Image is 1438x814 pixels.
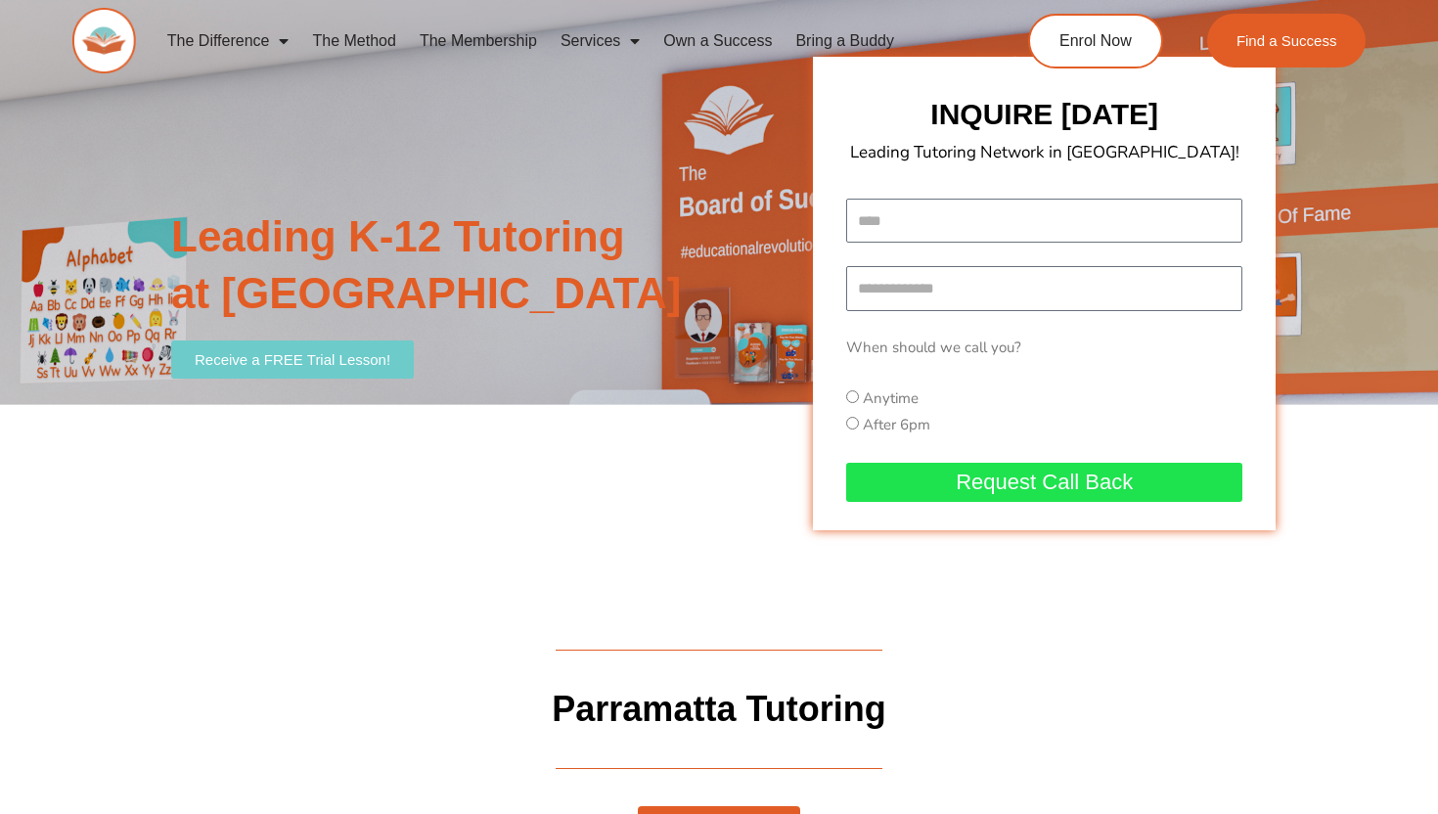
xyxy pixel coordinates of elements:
a: Receive a FREE Trial Lesson! [171,340,414,379]
a: Services [549,19,652,64]
h2: INQUIRE [DATE] [823,95,1267,133]
div: When should we call you? [841,335,1247,362]
a: Find a Success [1207,14,1367,68]
span: Find a Success [1236,33,1337,48]
label: Anytime [863,388,919,408]
a: The Membership [408,19,549,64]
a: The Method [300,19,407,64]
span: Enrol Now [1059,33,1132,49]
span: Request Call Back [956,472,1133,493]
label: After 6pm [863,415,930,434]
nav: Menu [156,19,955,64]
form: New Form [846,199,1242,526]
a: Own a Success [652,19,784,64]
button: Request Call Back [846,463,1242,502]
p: Leading Tutoring Network in [GEOGRAPHIC_DATA]! [808,137,1281,168]
span: Receive a FREE Trial Lesson! [195,352,390,367]
a: Enrol Now [1028,14,1163,68]
h1: Parramatta Tutoring [10,685,1428,734]
a: Bring a Buddy [784,19,906,64]
h2: Leading K-12 Tutoring at [GEOGRAPHIC_DATA] [171,208,803,320]
a: The Difference [156,19,301,64]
